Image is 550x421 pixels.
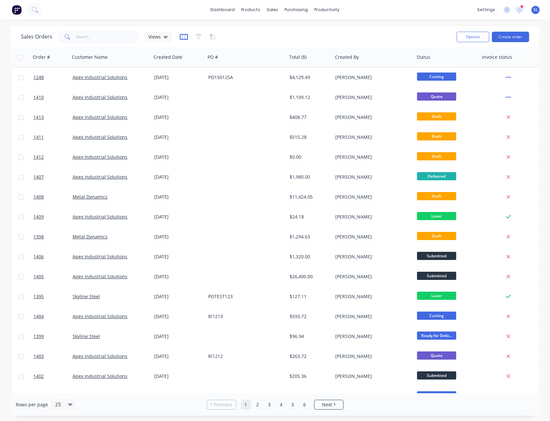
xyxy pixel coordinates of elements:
[290,234,328,240] div: $1,294.63
[417,54,430,60] div: Status
[290,393,328,399] div: $1,063.82
[73,393,114,399] a: Horizon Structures
[148,33,161,40] span: Views
[33,234,44,240] span: 1398
[290,94,328,101] div: $1,109.12
[154,74,203,81] div: [DATE]
[33,54,50,60] div: Order #
[417,391,456,399] span: Cutting
[33,307,73,326] a: 1404
[253,400,262,410] a: Page 2
[276,400,286,410] a: Page 4
[33,293,44,300] span: 1395
[288,400,298,410] a: Page 5
[16,401,48,408] span: Rows per page
[33,174,44,180] span: 1407
[281,5,311,15] div: purchasing
[457,32,489,42] button: Options
[207,5,238,15] a: dashboard
[73,253,127,260] a: Apex Industrial Solutions
[73,154,127,160] a: Apex Industrial Solutions
[417,73,456,81] span: Cutting
[154,393,203,399] div: [DATE]
[73,194,108,200] a: Metal Dynamics
[263,5,281,15] div: sales
[264,400,274,410] a: Page 3
[311,5,343,15] div: productivity
[33,214,44,220] span: 1409
[33,114,44,121] span: 1413
[33,253,44,260] span: 1406
[73,293,100,300] a: Skyline Steel
[33,267,73,286] a: 1405
[33,88,73,107] a: 1410
[73,74,127,80] a: Apex Industrial Solutions
[33,107,73,127] a: 1413
[290,154,328,160] div: $0.00
[335,214,408,220] div: [PERSON_NAME]
[33,366,73,386] a: 1402
[33,313,44,320] span: 1404
[300,400,309,410] a: Page 6
[21,34,52,40] h1: Sales Orders
[73,114,127,120] a: Apex Industrial Solutions
[335,114,408,121] div: [PERSON_NAME]
[238,5,263,15] div: products
[289,54,307,60] div: Total ($)
[73,353,127,359] a: Apex Industrial Solutions
[335,134,408,140] div: [PERSON_NAME]
[154,194,203,200] div: [DATE]
[204,400,346,410] ul: Pagination
[417,292,456,300] span: Laser
[208,313,281,320] div: Rl1213
[290,333,328,340] div: $96.94
[154,373,203,380] div: [DATE]
[33,207,73,227] a: 1409
[241,400,251,410] a: Page 1 is your current page
[33,187,73,207] a: 1408
[335,293,408,300] div: [PERSON_NAME]
[73,333,100,339] a: Skyline Steel
[154,214,203,220] div: [DATE]
[417,132,456,140] span: Draft
[290,253,328,260] div: $1,320.00
[207,401,236,408] a: Previous page
[154,114,203,121] div: [DATE]
[417,112,456,121] span: Draft
[290,273,328,280] div: $26,400.00
[335,333,408,340] div: [PERSON_NAME]
[290,174,328,180] div: $1,980.00
[154,293,203,300] div: [DATE]
[335,174,408,180] div: [PERSON_NAME]
[33,247,73,267] a: 1406
[73,214,127,220] a: Apex Industrial Solutions
[33,127,73,147] a: 1411
[335,353,408,360] div: [PERSON_NAME]
[335,194,408,200] div: [PERSON_NAME]
[492,32,529,42] button: Create order
[33,74,44,81] span: 1248
[482,54,512,60] div: Invoice status
[208,293,281,300] div: POTEST123
[290,194,328,200] div: $11,424.05
[417,192,456,200] span: Draft
[73,234,108,240] a: Metal Dynamics
[154,253,203,260] div: [DATE]
[154,353,203,360] div: [DATE]
[417,152,456,160] span: Draft
[290,74,328,81] div: $4,129.49
[474,5,498,15] div: settings
[335,273,408,280] div: [PERSON_NAME]
[154,234,203,240] div: [DATE]
[417,212,456,220] span: Laser
[417,92,456,101] span: Quote
[208,393,281,399] div: [PERSON_NAME][GEOGRAPHIC_DATA]
[417,371,456,380] span: Submitted
[335,74,408,81] div: [PERSON_NAME]
[290,134,328,140] div: $515.28
[290,313,328,320] div: $593.72
[33,227,73,247] a: 1398
[154,54,182,60] div: Created Date
[417,232,456,240] span: Draft
[335,373,408,380] div: [PERSON_NAME]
